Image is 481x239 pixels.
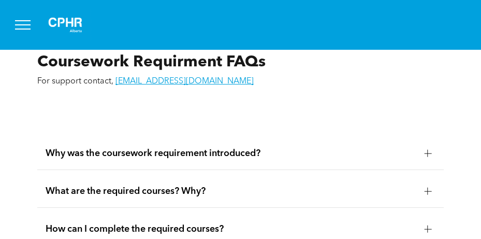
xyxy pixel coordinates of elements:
[46,223,416,235] span: How can I complete the required courses?
[115,77,254,86] a: [EMAIL_ADDRESS][DOMAIN_NAME]
[37,77,113,86] span: For support contact,
[9,11,36,38] button: menu
[37,54,266,70] span: Coursework Requirment FAQs
[39,8,91,41] img: A white background with a few lines on it
[46,148,416,159] span: Why was the coursework requirement introduced?
[46,186,416,197] span: What are the required courses? Why?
